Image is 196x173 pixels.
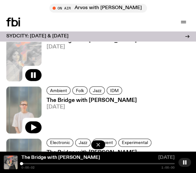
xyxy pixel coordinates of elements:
a: Experimental [118,139,151,147]
a: The Bridge with [PERSON_NAME][DATE] [42,38,137,81]
a: Jazz [75,139,91,147]
img: Mara stands in front of a frosted glass wall wearing a cream coloured t-shirt and black glasses. ... [6,87,42,133]
h3: SYDCITY: [DATE] & [DATE] [6,34,69,39]
span: 0:00:02 [21,166,35,169]
a: The Bridge with [PERSON_NAME][DATE] [42,98,137,133]
span: Folk [76,88,84,93]
a: Electronic [47,139,73,147]
a: The Bridge with [PERSON_NAME] [21,155,100,160]
h3: The Bridge with [PERSON_NAME] [47,150,153,155]
span: [DATE] [47,104,137,110]
a: IDM [107,87,122,95]
a: Ambient [47,87,70,95]
span: Experimental [122,140,148,145]
span: IDM [110,88,119,93]
span: [DATE] [158,155,175,162]
span: Jazz [79,140,87,145]
span: 1:00:00 [161,166,175,169]
span: Electronic [50,140,70,145]
a: Jazz [89,87,105,95]
button: On AirArvos with [PERSON_NAME] [49,4,147,13]
span: [DATE] [47,44,137,50]
a: Folk [72,87,87,95]
a: Ambient [92,139,116,147]
h3: The Bridge with [PERSON_NAME] [47,98,137,103]
span: Ambient [50,88,67,93]
span: Jazz [93,88,101,93]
